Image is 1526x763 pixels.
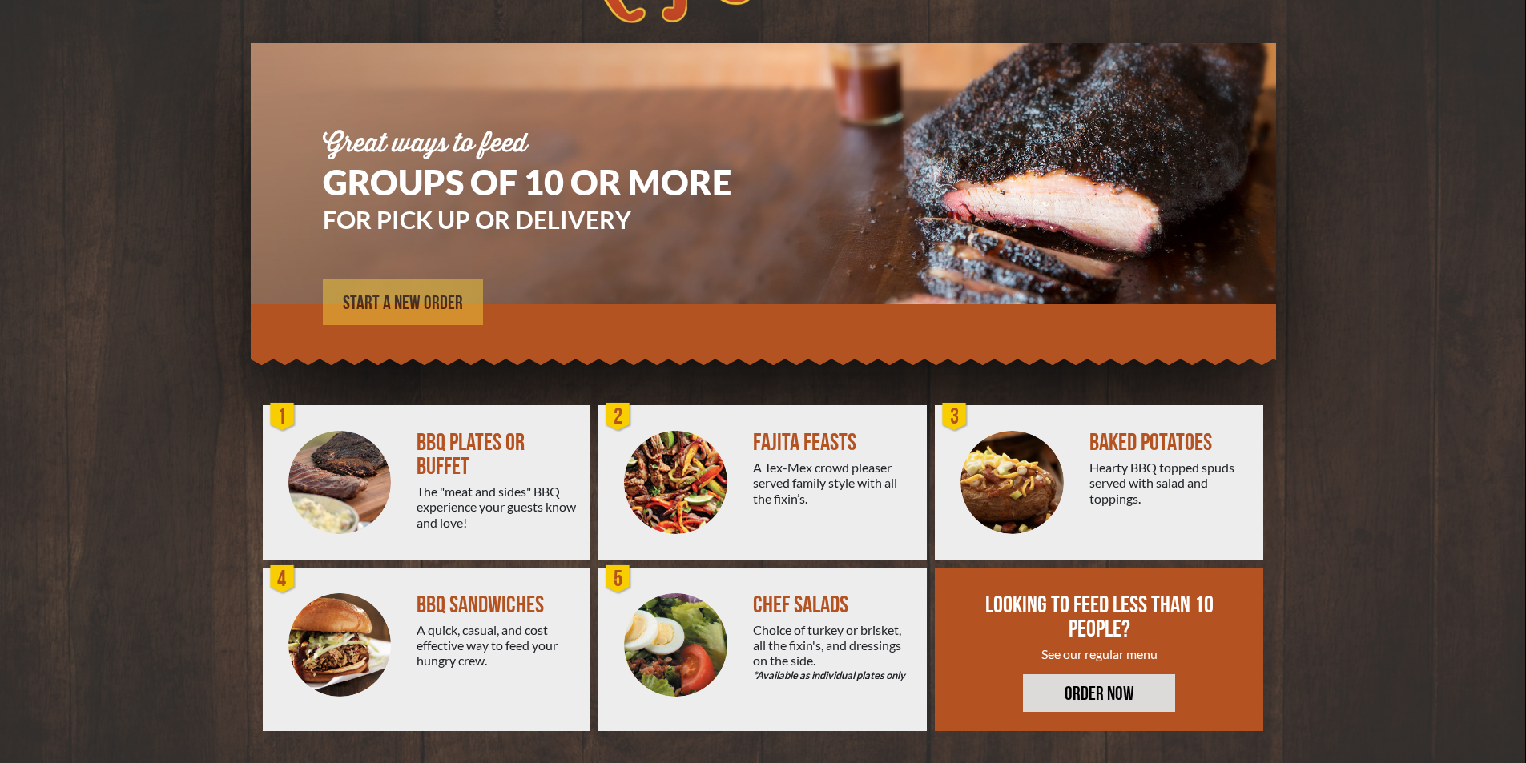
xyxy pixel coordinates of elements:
[417,431,578,479] div: BBQ PLATES OR BUFFET
[267,564,299,596] div: 4
[753,431,914,455] div: FAJITA FEASTS
[983,593,1217,641] div: LOOKING TO FEED LESS THAN 10 PEOPLE?
[323,279,483,325] a: START A NEW ORDER
[624,431,727,534] img: PEJ-Fajitas.png
[323,165,779,199] h1: GROUPS OF 10 OR MORE
[753,622,914,684] div: Choice of turkey or brisket, all the fixin's, and dressings on the side.
[343,294,463,313] span: START A NEW ORDER
[939,401,971,433] div: 3
[323,207,779,231] h3: FOR PICK UP OR DELIVERY
[1089,460,1250,506] div: Hearty BBQ topped spuds served with salad and toppings.
[1089,431,1250,455] div: BAKED POTATOES
[960,431,1064,534] img: PEJ-Baked-Potato.png
[624,593,727,697] img: Salad-Circle.png
[753,593,914,617] div: CHEF SALADS
[323,131,779,157] div: Great ways to feed
[417,593,578,617] div: BBQ SANDWICHES
[417,622,578,669] div: A quick, casual, and cost effective way to feed your hungry crew.
[753,460,914,506] div: A Tex-Mex crowd pleaser served family style with all the fixin’s.
[267,401,299,433] div: 1
[602,564,634,596] div: 5
[602,401,634,433] div: 2
[288,593,392,697] img: PEJ-BBQ-Sandwich.png
[288,431,392,534] img: PEJ-BBQ-Buffet.png
[983,646,1217,661] div: See our regular menu
[753,668,914,683] em: *Available as individual plates only
[1023,674,1175,712] a: ORDER NOW
[417,484,578,530] div: The "meat and sides" BBQ experience your guests know and love!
